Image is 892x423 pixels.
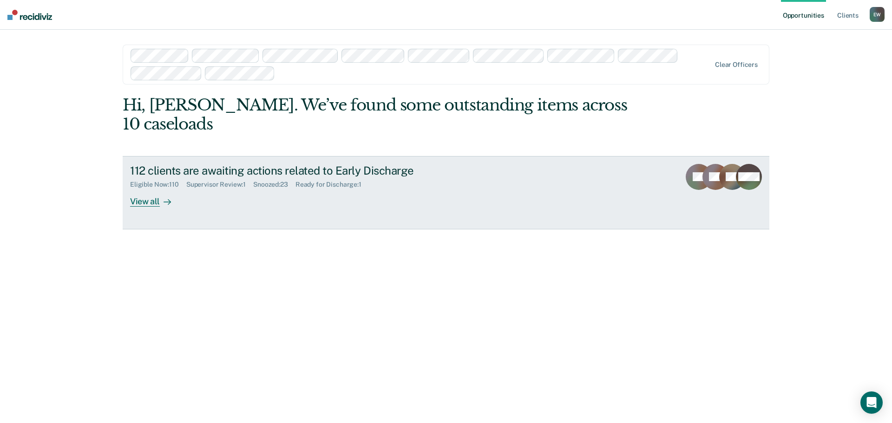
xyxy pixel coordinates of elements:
[295,181,369,189] div: Ready for Discharge : 1
[123,96,640,134] div: Hi, [PERSON_NAME]. We’ve found some outstanding items across 10 caseloads
[870,7,885,22] button: EW
[870,7,885,22] div: E W
[130,189,182,207] div: View all
[123,156,769,229] a: 112 clients are awaiting actions related to Early DischargeEligible Now:110Supervisor Review:1Sno...
[186,181,253,189] div: Supervisor Review : 1
[7,10,52,20] img: Recidiviz
[715,61,758,69] div: Clear officers
[130,164,456,177] div: 112 clients are awaiting actions related to Early Discharge
[130,181,186,189] div: Eligible Now : 110
[860,391,883,414] div: Open Intercom Messenger
[253,181,295,189] div: Snoozed : 23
